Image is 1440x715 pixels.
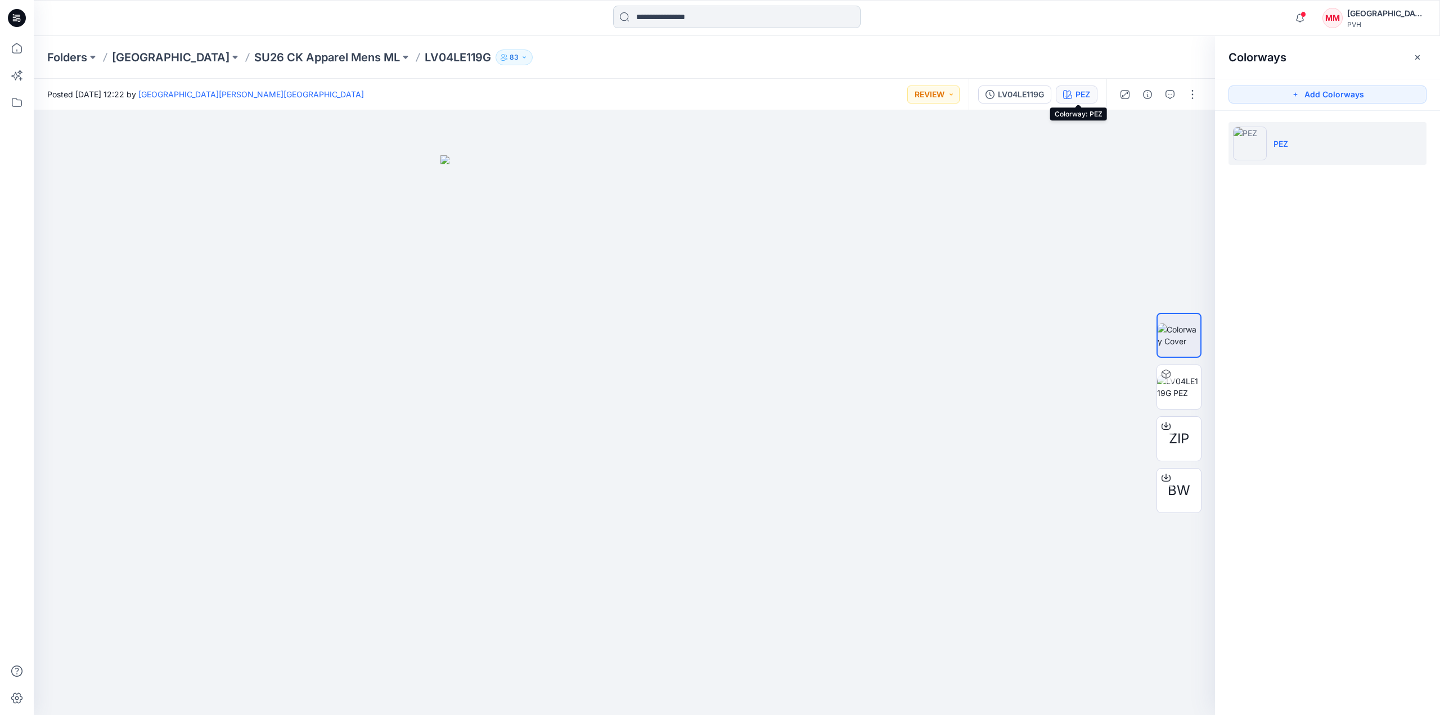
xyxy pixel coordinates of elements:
[1228,51,1286,64] h2: Colorways
[998,88,1044,101] div: LV04LE119G
[1168,480,1190,501] span: BW
[496,50,533,65] button: 83
[510,51,519,64] p: 83
[1347,7,1426,20] div: [GEOGRAPHIC_DATA][PERSON_NAME][GEOGRAPHIC_DATA]
[1158,323,1200,347] img: Colorway Cover
[1075,88,1090,101] div: PEZ
[1322,8,1343,28] div: MM
[1273,138,1288,150] p: PEZ
[47,88,364,100] span: Posted [DATE] 12:22 by
[1138,86,1156,104] button: Details
[1157,375,1201,399] img: LV04LE119G PEZ
[1169,429,1189,449] span: ZIP
[47,50,87,65] a: Folders
[138,89,364,99] a: [GEOGRAPHIC_DATA][PERSON_NAME][GEOGRAPHIC_DATA]
[254,50,400,65] a: SU26 CK Apparel Mens ML
[1056,86,1097,104] button: PEZ
[978,86,1051,104] button: LV04LE119G
[1228,86,1426,104] button: Add Colorways
[1347,20,1426,29] div: PVH
[112,50,229,65] a: [GEOGRAPHIC_DATA]
[1233,127,1267,160] img: PEZ
[425,50,491,65] p: LV04LE119G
